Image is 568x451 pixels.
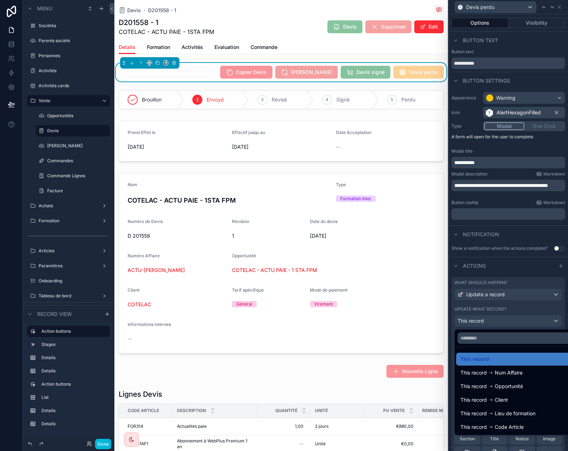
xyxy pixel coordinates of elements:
[41,408,104,413] label: Details
[23,322,114,437] div: scrollable content
[495,409,535,418] span: Lieu de formation
[182,41,203,55] a: Activités
[41,368,104,374] label: Details
[39,38,106,44] label: Parents société
[460,382,487,391] span: This record
[460,409,487,418] span: This record
[39,23,106,29] label: Sociétés
[39,278,106,284] label: Onboarding
[177,408,206,413] span: Description
[214,41,239,55] a: Evaluation
[422,408,461,413] span: Remise montant
[41,395,104,400] label: List
[119,28,214,36] span: COTELAC - ACTU PAIE - 1STA FPM
[37,311,72,318] span: Record view
[495,382,523,391] span: Opportunité
[214,44,239,51] span: Evaluation
[95,439,111,449] button: Done
[460,423,487,431] span: This record
[39,263,96,269] label: Paramètres
[147,41,170,55] a: Formation
[119,18,214,28] h1: D201558 - 1
[47,143,106,149] label: [PERSON_NAME]
[119,44,135,51] span: Details
[39,98,96,104] label: Vente
[119,7,141,14] a: Devis
[39,68,106,74] label: Activités
[41,381,104,387] label: Action buttons
[315,408,328,413] span: Unité
[275,408,297,413] span: Quantité
[37,5,52,12] span: Menu
[39,293,96,299] label: Tableau de bord
[39,218,96,224] label: Formation
[41,328,104,334] label: Action buttons
[148,7,176,14] a: D201558 - 1
[460,396,487,404] span: This record
[182,44,203,51] span: Activités
[39,83,106,89] label: Activités cards
[460,368,487,377] span: This record
[495,423,524,431] span: Code Article
[41,342,104,347] label: Stages
[39,203,96,209] label: Achats
[47,188,106,194] label: Facture
[383,408,405,413] span: PU vente
[47,173,106,179] label: Commande Lignes
[47,113,106,119] label: Opportunités
[127,7,141,14] span: Devis
[414,20,444,33] button: Edit
[251,44,277,51] span: Commande
[47,128,106,134] label: Devis
[47,158,106,164] label: Commandes
[251,41,277,55] a: Commande
[39,53,106,59] label: Personnes
[119,41,135,54] a: Details
[495,396,508,404] span: Client
[39,248,96,254] label: Articles
[41,355,104,361] label: Details
[495,368,523,377] span: Num Affaire
[147,44,170,51] span: Formation
[41,421,104,427] label: Details
[460,355,489,363] span: This record
[128,408,159,413] span: Code Article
